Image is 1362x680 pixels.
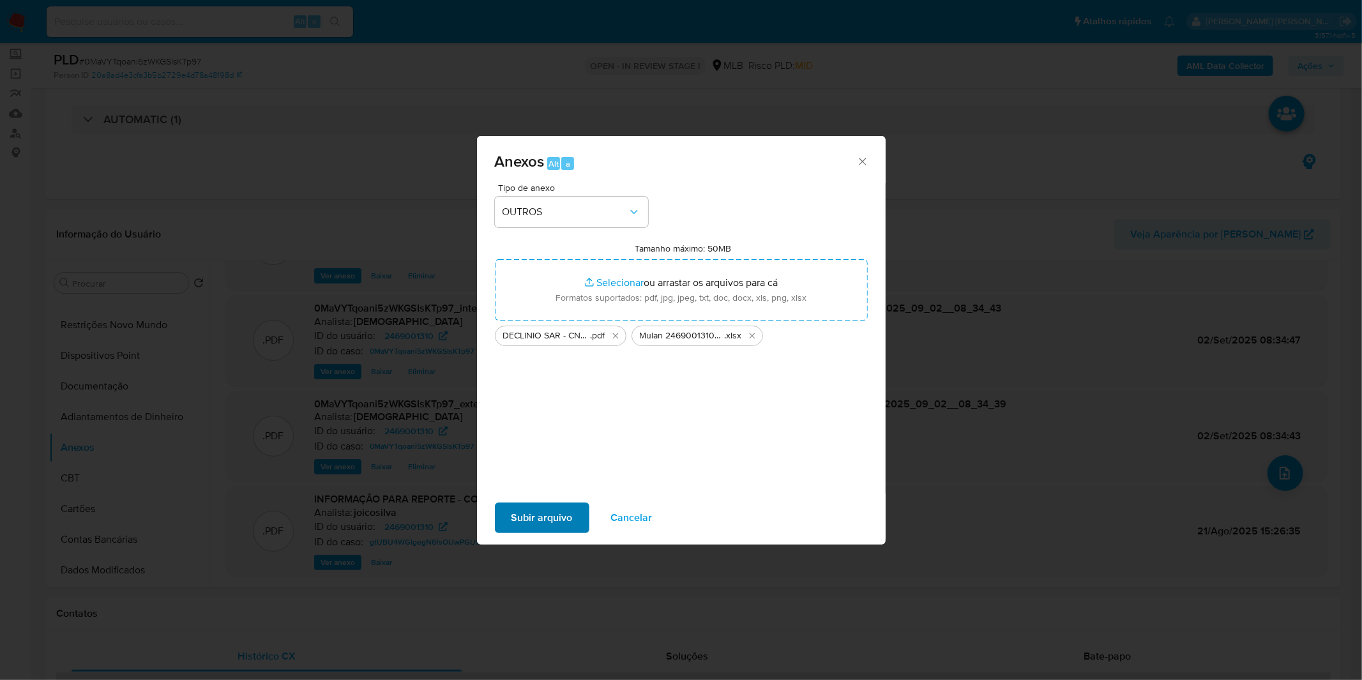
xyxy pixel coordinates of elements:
[725,329,742,342] span: .xlsx
[495,150,545,172] span: Anexos
[611,504,653,532] span: Cancelar
[503,206,628,218] span: OUTROS
[594,502,669,533] button: Cancelar
[495,197,648,227] button: OUTROS
[640,329,725,342] span: Mulan 2469001310_2025_08_27_08_04_18
[566,158,570,170] span: a
[608,328,623,344] button: Excluir DECLINIO SAR - CNPJ 58400468000153 - 58.400.468 KAMYLLE DE SOUSA REIS.pdf
[549,158,559,170] span: Alt
[495,502,589,533] button: Subir arquivo
[511,504,573,532] span: Subir arquivo
[503,329,591,342] span: DECLINIO SAR - CNPJ 58400468000153 - 58.400.468 [PERSON_NAME] [PERSON_NAME]
[635,243,731,254] label: Tamanho máximo: 50MB
[591,329,605,342] span: .pdf
[856,155,868,167] button: Fechar
[745,328,760,344] button: Excluir Mulan 2469001310_2025_08_27_08_04_18.xlsx
[495,321,868,346] ul: Arquivos selecionados
[498,183,651,192] span: Tipo de anexo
